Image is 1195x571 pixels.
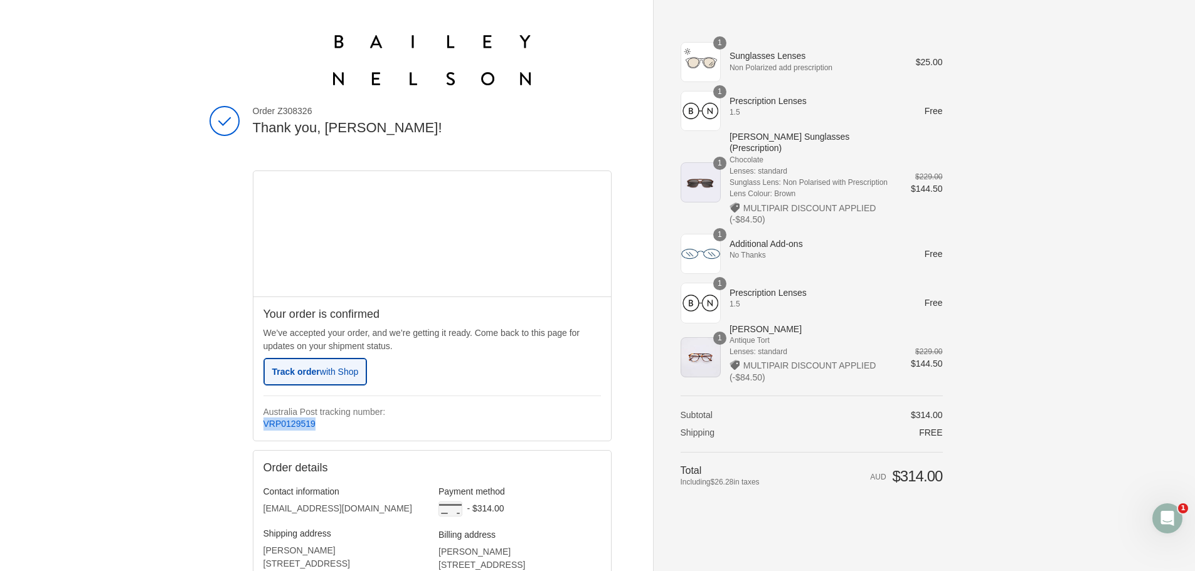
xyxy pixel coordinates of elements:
[730,165,893,177] span: Lenses: standard
[713,277,726,290] span: 1
[911,410,943,420] span: $314.00
[730,287,893,298] span: Prescription Lenses
[730,238,893,249] span: Additional Add-ons
[911,184,943,194] span: $144.50
[1178,503,1188,513] span: 1
[730,249,893,261] span: No Thanks
[681,42,721,82] img: Sunglasses Lenses - Non Polarized add prescription
[438,486,601,497] h3: Payment method
[713,85,726,98] span: 1
[253,105,612,117] span: Order Z308326
[681,283,721,323] img: Prescription Lenses - 1.5
[263,503,412,513] bdo: [EMAIL_ADDRESS][DOMAIN_NAME]
[272,367,359,377] span: Track order
[713,157,726,170] span: 1
[681,465,702,476] span: Total
[681,476,807,488] span: Including in taxes
[916,57,943,67] span: $25.00
[730,177,893,188] span: Sunglass Lens: Non Polarised with Prescription
[730,323,893,335] span: [PERSON_NAME]
[263,419,316,429] a: VRP0129519
[253,119,612,137] h2: Thank you, [PERSON_NAME]!
[911,359,943,369] span: $144.50
[730,107,893,118] span: 1.5
[263,307,601,322] h2: Your order is confirmed
[681,427,715,437] span: Shipping
[730,131,893,154] span: [PERSON_NAME] Sunglasses (Prescription)
[681,91,721,131] img: Prescription Lenses - 1.5
[730,335,893,346] span: Antique Tort
[730,62,893,73] span: Non Polarized add prescription
[1152,503,1182,533] iframe: Intercom live chat
[333,35,531,85] img: Bailey Nelson Australia
[730,50,893,61] span: Sunglasses Lenses
[713,228,726,241] span: 1
[730,95,893,107] span: Prescription Lenses
[263,358,368,385] button: Track orderwith Shop
[730,360,876,382] span: MULTIPAIR DISCOUNT APPLIED (-$84.50)
[263,528,426,539] h3: Shipping address
[263,486,426,497] h3: Contact information
[711,478,734,486] span: $26.28
[925,298,943,308] span: Free
[919,427,942,437] span: Free
[730,346,893,357] span: Lenses: standard
[925,106,943,116] span: Free
[713,332,726,345] span: 1
[730,203,876,224] span: MULTIPAIR DISCOUNT APPLIED (-$84.50)
[925,249,943,259] span: Free
[730,188,893,199] span: Lens Colour: Brown
[730,154,893,165] span: Chocolate
[253,171,612,296] iframe: Google map displaying pin point of shipping address: Emerald Beach, New South Wales
[263,327,601,353] p: We’ve accepted your order, and we’re getting it ready. Come back to this page for updates on your...
[915,172,942,181] del: $229.00
[263,461,601,475] h2: Order details
[915,347,942,356] del: $229.00
[713,36,726,50] span: 1
[870,473,886,481] span: AUD
[438,529,601,540] h3: Billing address
[681,162,721,202] img: Bessie II Sunglasses (Prescription) - Chocolate
[681,337,721,377] img: Bessie II - Antique Tort
[730,298,893,310] span: 1.5
[263,407,386,417] strong: Australia Post tracking number:
[681,409,807,421] th: Subtotal
[681,234,721,274] img: Additional Add-ons - No Thanks
[467,503,504,513] span: - $314.00
[320,367,358,377] span: with Shop
[892,468,942,485] span: $314.00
